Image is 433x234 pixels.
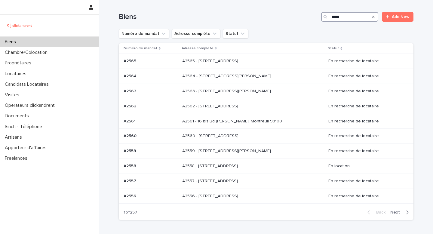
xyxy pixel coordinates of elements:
[119,144,413,159] tr: A2559A2559 A2559 - [STREET_ADDRESS][PERSON_NAME]A2559 - [STREET_ADDRESS][PERSON_NAME] En recherch...
[182,45,213,52] p: Adresse complète
[373,210,385,214] span: Back
[124,45,157,52] p: Numéro de mandat
[2,82,54,87] p: Candidats Locataires
[328,119,404,124] p: En recherche de locataire
[124,103,137,109] p: A2562
[382,12,413,22] a: Add New
[2,39,21,45] p: Biens
[2,50,52,55] p: Chambre/Colocation
[119,114,413,129] tr: A2561A2561 A2561 - 16 bis Bd [PERSON_NAME], Montreuil 93100A2561 - 16 bis Bd [PERSON_NAME], Montr...
[2,124,47,130] p: Sinch - Téléphone
[119,54,413,69] tr: A2565A2565 A2565 - [STREET_ADDRESS]A2565 - [STREET_ADDRESS] En recherche de locataire
[2,134,27,140] p: Artisans
[119,29,169,38] button: Numéro de mandat
[2,145,51,151] p: Apporteur d'affaires
[328,194,404,199] p: En recherche de locataire
[2,71,31,77] p: Locataires
[328,45,339,52] p: Statut
[124,147,137,154] p: A2559
[363,210,388,215] button: Back
[172,29,220,38] button: Adresse complète
[182,72,272,79] p: A2564 - [STREET_ADDRESS][PERSON_NAME]
[119,159,413,174] tr: A2558A2558 A2558 - [STREET_ADDRESS]A2558 - [STREET_ADDRESS] En location
[328,164,404,169] p: En location
[390,210,404,214] span: Next
[119,99,413,114] tr: A2562A2562 A2562 - [STREET_ADDRESS]A2562 - [STREET_ADDRESS] En recherche de locataire
[182,192,239,199] p: A2556 - [STREET_ADDRESS]
[388,210,413,215] button: Next
[119,13,319,21] h1: Biens
[119,205,142,220] p: 1 of 257
[124,162,137,169] p: A2558
[328,104,404,109] p: En recherche de locataire
[328,74,404,79] p: En recherche de locataire
[2,155,32,161] p: Freelances
[124,72,138,79] p: A2564
[182,57,239,64] p: A2565 - [STREET_ADDRESS]
[124,132,138,139] p: A2560
[182,177,239,184] p: A2557 - [STREET_ADDRESS]
[328,179,404,184] p: En recherche de locataire
[119,174,413,189] tr: A2557A2557 A2557 - [STREET_ADDRESS]A2557 - [STREET_ADDRESS] En recherche de locataire
[124,177,137,184] p: A2557
[5,20,34,32] img: UCB0brd3T0yccxBKYDjQ
[124,88,137,94] p: A2563
[328,59,404,64] p: En recherche de locataire
[328,134,404,139] p: En recherche de locataire
[328,89,404,94] p: En recherche de locataire
[119,189,413,204] tr: A2556A2556 A2556 - [STREET_ADDRESS]A2556 - [STREET_ADDRESS] En recherche de locataire
[321,12,378,22] input: Search
[124,57,137,64] p: A2565
[182,118,283,124] p: A2561 - 16 bis Bd [PERSON_NAME], Montreuil 93100
[182,132,240,139] p: A2560 - [STREET_ADDRESS]
[119,69,413,84] tr: A2564A2564 A2564 - [STREET_ADDRESS][PERSON_NAME]A2564 - [STREET_ADDRESS][PERSON_NAME] En recherch...
[124,192,137,199] p: A2556
[2,60,36,66] p: Propriétaires
[2,92,24,98] p: Visites
[2,113,34,119] p: Documents
[182,103,239,109] p: A2562 - [STREET_ADDRESS]
[328,149,404,154] p: En recherche de locataire
[124,118,137,124] p: A2561
[392,15,410,19] span: Add New
[223,29,248,38] button: Statut
[182,88,272,94] p: A2563 - 781 Avenue de Monsieur Teste, Montpellier 34070
[182,147,272,154] p: A2559 - [STREET_ADDRESS][PERSON_NAME]
[119,84,413,99] tr: A2563A2563 A2563 - [STREET_ADDRESS][PERSON_NAME]A2563 - [STREET_ADDRESS][PERSON_NAME] En recherch...
[182,162,239,169] p: A2558 - [STREET_ADDRESS]
[2,103,60,108] p: Operateurs clickandrent
[119,129,413,144] tr: A2560A2560 A2560 - [STREET_ADDRESS]A2560 - [STREET_ADDRESS] En recherche de locataire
